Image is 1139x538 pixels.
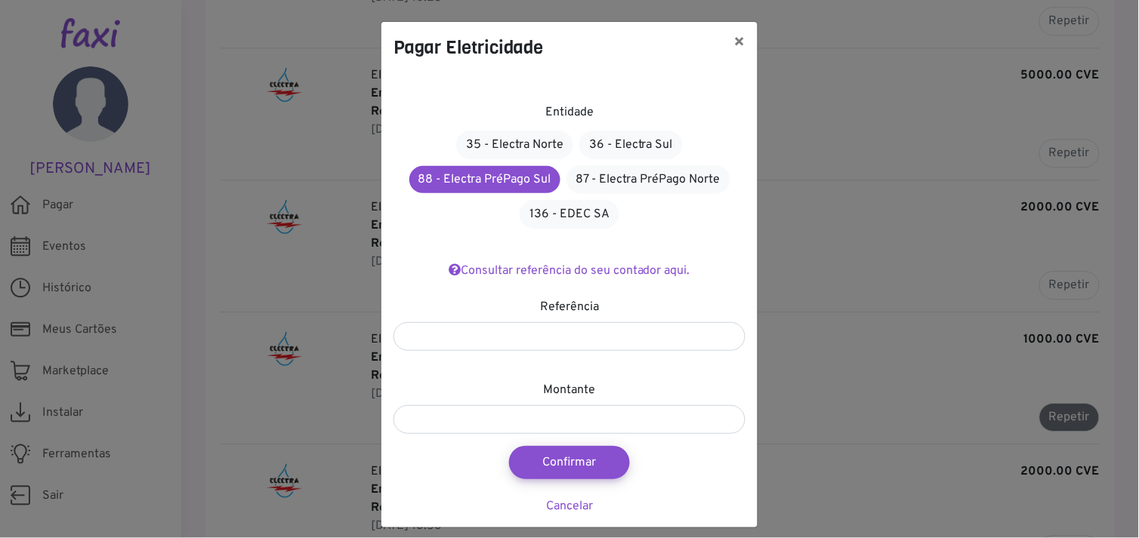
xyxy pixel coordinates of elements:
label: Montante [544,381,596,399]
a: 87 - Electra PréPago Norte [566,165,730,194]
a: Consultar referência do seu contador aqui. [449,263,690,278]
label: Entidade [545,103,594,121]
label: Referência [540,298,599,316]
button: Confirmar [509,446,630,479]
a: 36 - Electra Sul [579,131,683,159]
button: × [722,22,758,64]
a: Cancelar [546,499,593,514]
a: 35 - Electra Norte [456,131,573,159]
h4: Pagar Eletricidade [394,34,543,61]
a: 88 - Electra PréPago Sul [409,166,560,193]
a: 136 - EDEC SA [520,200,619,229]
